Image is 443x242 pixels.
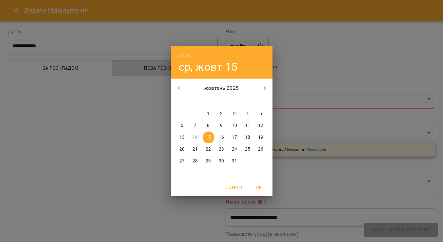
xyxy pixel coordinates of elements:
button: 22 [203,143,214,155]
p: 17 [232,134,237,141]
p: 31 [232,158,237,164]
button: 12 [255,120,267,132]
button: 28 [190,155,201,167]
p: 1 [207,110,210,117]
p: 10 [232,122,237,129]
button: 1 [203,108,214,120]
button: 29 [203,155,214,167]
p: 21 [192,146,198,153]
p: 5 [259,110,262,117]
button: OK [249,181,270,193]
p: 4 [246,110,249,117]
p: 2 [220,110,223,117]
p: 15 [206,134,211,141]
button: 2025 [179,51,191,60]
span: чт [216,98,228,105]
p: 20 [179,146,185,153]
button: 21 [190,143,201,155]
p: 3 [233,110,236,117]
button: 2 [216,108,228,120]
button: 14 [190,132,201,143]
button: 20 [176,143,188,155]
span: пт [229,98,241,105]
button: 26 [255,143,267,155]
button: 5 [255,108,267,120]
button: 7 [190,120,201,132]
button: 30 [216,155,228,167]
button: ср, жовт 15 [179,60,238,74]
p: 24 [232,146,237,153]
p: 18 [245,134,250,141]
p: 25 [245,146,250,153]
p: 9 [220,122,223,129]
button: 13 [176,132,188,143]
button: 31 [229,155,241,167]
button: 25 [242,143,254,155]
p: 13 [179,134,185,141]
button: 18 [242,132,254,143]
span: OK [252,183,267,191]
button: 17 [229,132,241,143]
p: 8 [207,122,210,129]
button: 27 [176,155,188,167]
button: 4 [242,108,254,120]
span: сб [242,98,254,105]
button: 10 [229,120,241,132]
p: 16 [219,134,224,141]
button: 9 [216,120,228,132]
span: Cancel [226,183,243,191]
button: 23 [216,143,228,155]
button: 24 [229,143,241,155]
button: 6 [176,120,188,132]
button: 15 [203,132,214,143]
button: 3 [229,108,241,120]
p: 26 [258,146,263,153]
span: ср [203,98,214,105]
button: 8 [203,120,214,132]
p: 12 [258,122,263,129]
span: вт [190,98,201,105]
span: нд [255,98,267,105]
p: 27 [179,158,185,164]
button: 16 [216,132,228,143]
p: жовтень 2025 [186,84,257,92]
p: 11 [245,122,250,129]
p: 28 [192,158,198,164]
p: 14 [192,134,198,141]
button: 11 [242,120,254,132]
p: 6 [181,122,183,129]
p: 29 [206,158,211,164]
button: Cancel [223,181,246,193]
p: 19 [258,134,263,141]
p: 22 [206,146,211,153]
p: 23 [219,146,224,153]
p: 30 [219,158,224,164]
span: пн [176,98,188,105]
button: 19 [255,132,267,143]
p: 7 [194,122,196,129]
